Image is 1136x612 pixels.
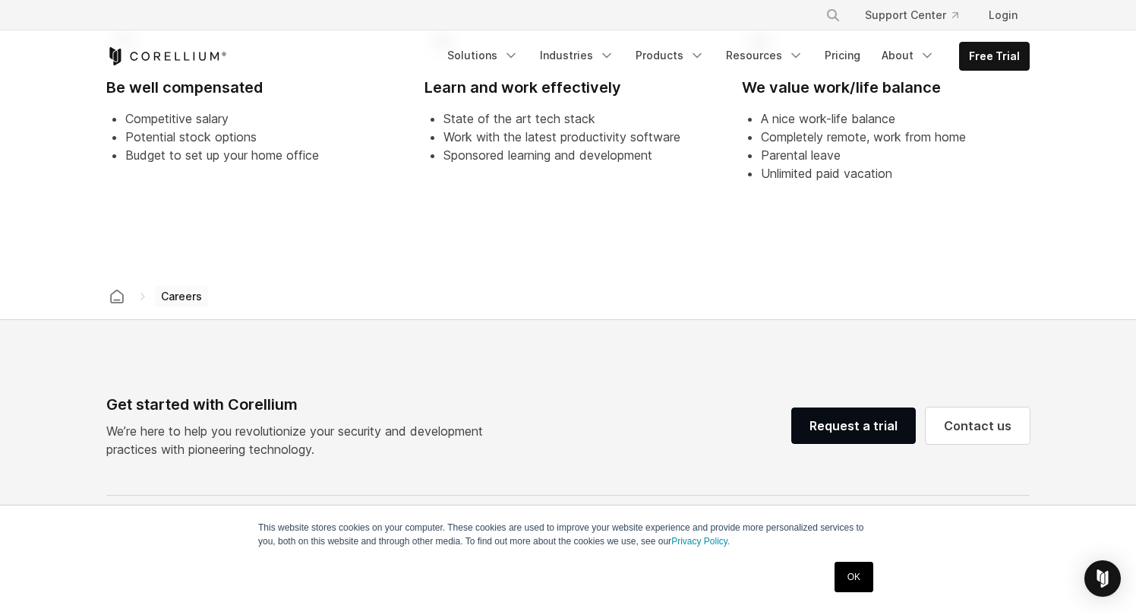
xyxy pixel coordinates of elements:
[424,78,712,98] h4: Learn and work effectively
[531,42,623,69] a: Industries
[103,286,131,307] a: Corellium home
[125,146,394,164] li: Budget to set up your home office
[443,147,652,163] span: Sponsored learning and development
[125,109,394,128] li: Competitive salary
[106,78,394,98] h4: Be well compensated
[106,47,227,65] a: Corellium Home
[717,42,813,69] a: Resources
[438,42,1030,71] div: Navigation Menu
[742,78,1030,98] h4: We value work/life balance
[1084,560,1121,597] div: Open Intercom Messenger
[761,166,892,181] span: Unlimited paid vacation
[960,43,1029,70] a: Free Trial
[438,42,528,69] a: Solutions
[791,407,916,444] a: Request a trial
[926,407,1030,444] a: Contact us
[443,129,680,144] span: Work with the latest productivity software
[873,42,944,69] a: About
[125,128,394,146] li: Potential stock options
[106,393,495,416] div: Get started with Corellium
[807,2,1030,29] div: Navigation Menu
[671,536,730,547] a: Privacy Policy.
[853,2,970,29] a: Support Center
[258,521,878,548] p: This website stores cookies on your computer. These cookies are used to improve your website expe...
[761,129,966,144] span: Completely remote, work from home
[626,42,714,69] a: Products
[977,2,1030,29] a: Login
[761,147,841,163] span: Parental leave
[835,562,873,592] a: OK
[155,286,208,307] span: Careers
[819,2,847,29] button: Search
[761,111,895,126] span: A nice work-life balance
[106,422,495,458] p: We’re here to help you revolutionize your security and development practices with pioneering tech...
[816,42,869,69] a: Pricing
[443,111,595,126] span: State of the art tech stack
